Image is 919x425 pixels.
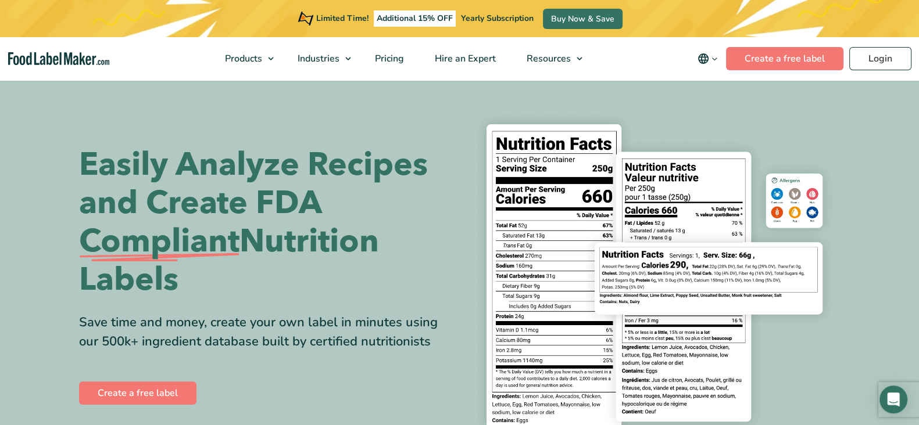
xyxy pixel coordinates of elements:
[79,222,239,261] span: Compliant
[374,10,456,27] span: Additional 15% OFF
[879,386,907,413] div: Open Intercom Messenger
[283,37,357,80] a: Industries
[371,52,405,65] span: Pricing
[79,313,451,351] div: Save time and money, create your own label in minutes using our 500k+ ingredient database built b...
[431,52,497,65] span: Hire an Expert
[726,47,843,70] a: Create a free label
[221,52,263,65] span: Products
[79,381,196,405] a: Create a free label
[420,37,509,80] a: Hire an Expert
[210,37,280,80] a: Products
[512,37,588,80] a: Resources
[294,52,341,65] span: Industries
[316,13,369,24] span: Limited Time!
[543,9,623,29] a: Buy Now & Save
[849,47,911,70] a: Login
[461,13,534,24] span: Yearly Subscription
[523,52,572,65] span: Resources
[360,37,417,80] a: Pricing
[79,146,451,299] h1: Easily Analyze Recipes and Create FDA Nutrition Labels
